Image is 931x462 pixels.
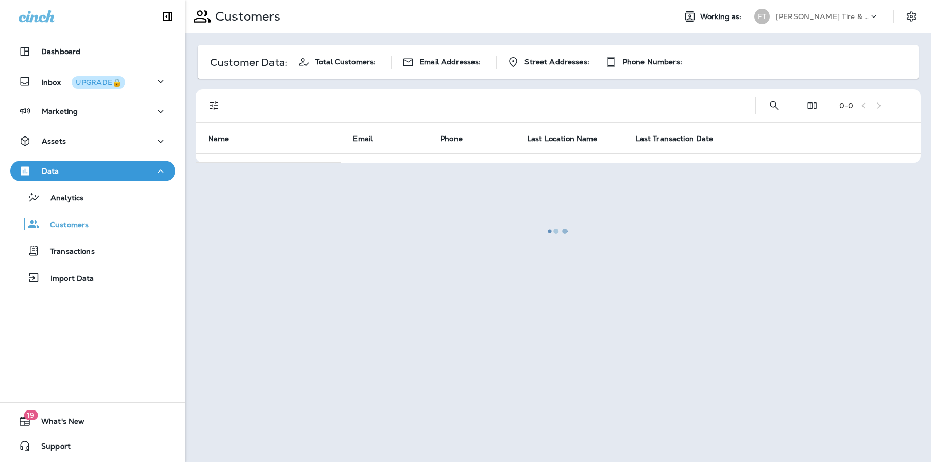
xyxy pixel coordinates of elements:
button: Customers [10,213,175,235]
button: 19What's New [10,411,175,432]
p: Marketing [42,107,78,115]
p: Customers [40,220,89,230]
button: Analytics [10,186,175,208]
button: Assets [10,131,175,151]
button: Data [10,161,175,181]
p: Assets [42,137,66,145]
p: Dashboard [41,47,80,56]
button: Marketing [10,101,175,122]
button: Collapse Sidebar [153,6,182,27]
button: UPGRADE🔒 [72,76,125,89]
p: Data [42,167,59,175]
p: Import Data [40,274,94,284]
span: 19 [24,410,38,420]
p: Analytics [40,194,83,203]
button: Support [10,436,175,456]
p: Inbox [41,76,125,87]
div: UPGRADE🔒 [76,79,121,86]
button: InboxUPGRADE🔒 [10,71,175,92]
span: Support [31,442,71,454]
button: Transactions [10,240,175,262]
p: Transactions [40,247,95,257]
button: Import Data [10,267,175,288]
span: What's New [31,417,84,430]
button: Dashboard [10,41,175,62]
